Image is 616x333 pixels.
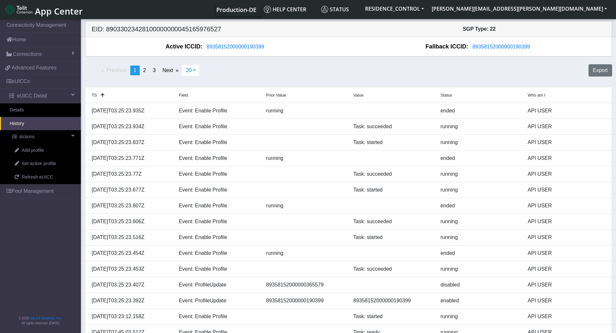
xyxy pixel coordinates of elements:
a: Help center [261,3,319,16]
span: 2 [143,68,146,73]
div: API USER [523,123,610,130]
a: Actions [3,130,81,144]
span: Help center [264,6,306,13]
a: Next page [159,66,182,75]
span: 1 [134,68,136,73]
span: Who am I [528,93,546,98]
div: Event: ProfileUpdate [174,297,261,305]
div: API USER [523,186,610,194]
div: running [261,107,349,115]
div: API USER [523,154,610,162]
span: Active ICCID: [166,42,202,51]
div: running [436,313,523,320]
button: Export [589,64,612,77]
div: API USER [523,170,610,178]
div: disabled [436,281,523,289]
div: API USER [523,202,610,210]
div: [DATE]T03:25:23.407Z [87,281,174,289]
div: Event: Enable Profile [174,154,261,162]
span: Connections [13,50,42,58]
a: eUICC Detail [3,89,81,103]
div: [DATE]T03:25:23.677Z [87,186,174,194]
span: 89358152000000190399 [472,44,530,49]
div: [DATE]T03:25:23.935Z [87,107,174,115]
div: Event: Enable Profile [174,202,261,210]
div: running [436,123,523,130]
div: 89358152000000190399 [261,297,349,305]
div: Task: succeeded [349,123,436,130]
span: 89358152000000190399 [207,44,264,49]
div: [DATE]T03:25:23.934Z [87,123,174,130]
div: running [436,265,523,273]
span: Previous [106,68,126,73]
span: Status [440,93,452,98]
span: TS [92,93,97,98]
div: running [261,202,349,210]
div: ended [436,107,523,115]
div: Event: Enable Profile [174,249,261,257]
div: API USER [523,265,610,273]
div: running [261,249,349,257]
span: Value [353,93,364,98]
div: Task: started [349,313,436,320]
div: Task: succeeded [349,170,436,178]
a: Set active profile [5,157,81,171]
div: Event: Enable Profile [174,123,261,130]
img: logo-telit-cinterion-gw-new.png [5,5,32,15]
div: Task: started [349,186,436,194]
span: Status [321,6,349,13]
div: Task: started [349,139,436,146]
a: Your current platform instance [216,3,256,16]
div: running [261,154,349,162]
div: ended [436,202,523,210]
div: API USER [523,281,610,289]
div: Event: Enable Profile [174,107,261,115]
div: running [436,170,523,178]
div: running [436,234,523,241]
span: 20 [186,68,192,73]
div: API USER [523,234,610,241]
div: Task: succeeded [349,218,436,225]
button: 20 [182,64,200,77]
div: ended [436,249,523,257]
div: 89358152000000365579 [261,281,349,289]
span: Refresh eUICC [22,174,53,181]
div: Event: Enable Profile [174,186,261,194]
div: Event: Enable Profile [174,218,261,225]
div: Event: Enable Profile [174,234,261,241]
span: SGP Type: 22 [463,26,496,32]
div: API USER [523,313,610,320]
div: [DATE]T03:23:12.158Z [87,313,174,320]
a: Add profile [5,144,81,157]
div: [DATE]T03:25:23.606Z [87,218,174,225]
span: Production-DE [216,6,256,14]
div: [DATE]T03:25:23.453Z [87,265,174,273]
button: 89358152000000190399 [202,43,268,51]
span: Fallback ICCID: [426,42,468,51]
div: Event: ProfileUpdate [174,281,261,289]
a: Telit IoT Solutions, Inc. [29,317,61,320]
div: running [436,186,523,194]
div: Task: succeeded [349,265,436,273]
div: [DATE]T03:25:23.607Z [87,202,174,210]
div: [DATE]T03:25:23.516Z [87,234,174,241]
div: Event: Enable Profile [174,139,261,146]
div: [DATE]T03:25:23.771Z [87,154,174,162]
img: status.svg [321,6,328,13]
ul: Pagination [85,66,182,75]
span: Add profile [22,147,44,154]
span: eUICC Detail [17,92,47,100]
span: Actions [19,133,35,140]
span: Prior Value [266,93,286,98]
div: enabled [436,297,523,305]
div: API USER [523,218,610,225]
a: Status [319,3,361,16]
div: API USER [523,139,610,146]
div: 89358152000000190399 [349,297,436,305]
h5: EID: 89033023428100000000045165976527 [87,25,349,33]
a: Refresh eUICC [5,171,81,184]
div: [DATE]T03:25:23.392Z [87,297,174,305]
span: Set active profile [22,160,56,167]
span: 3 [153,68,156,73]
div: API USER [523,249,610,257]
